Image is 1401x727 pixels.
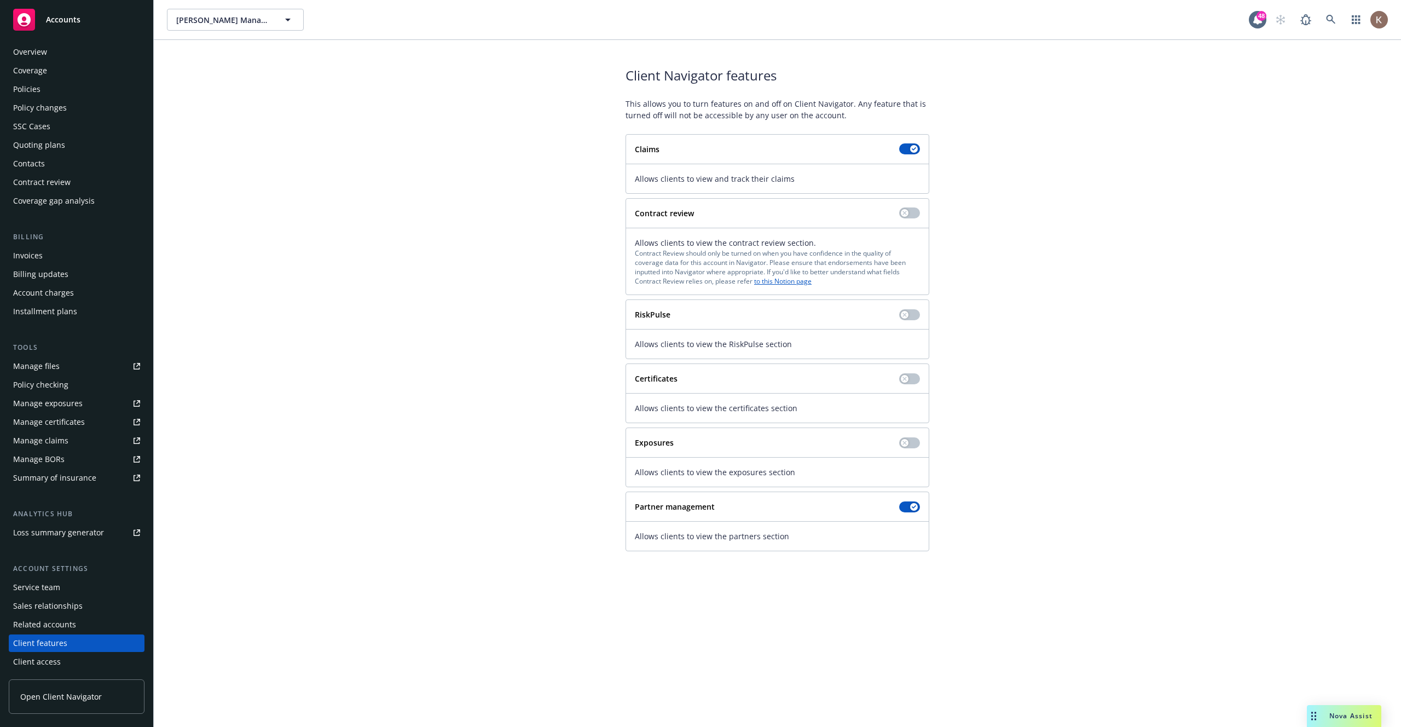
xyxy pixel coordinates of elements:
a: Installment plans [9,303,144,320]
div: Manage exposures [13,395,83,412]
a: Contacts [9,155,144,172]
strong: Claims [635,144,659,154]
div: Client features [13,634,67,652]
div: Client access [13,653,61,671]
div: Coverage [13,62,47,79]
a: Related accounts [9,616,144,633]
span: Nova Assist [1329,711,1373,720]
a: Loss summary generator [9,524,144,541]
div: Billing updates [13,266,68,283]
a: to this Notion page [754,276,812,286]
span: Allows clients to view and track their claims [635,173,920,184]
div: Summary of insurance [13,469,96,487]
strong: RiskPulse [635,309,670,320]
a: Manage certificates [9,413,144,431]
a: Manage files [9,357,144,375]
a: Sales relationships [9,597,144,615]
strong: Partner management [635,501,715,512]
a: Coverage gap analysis [9,192,144,210]
div: Policies [13,80,40,98]
div: Overview [13,43,47,61]
a: Client access [9,653,144,671]
div: Invoices [13,247,43,264]
div: Coverage gap analysis [13,192,95,210]
a: Search [1320,9,1342,31]
div: Sales relationships [13,597,83,615]
a: Policies [9,80,144,98]
div: Manage BORs [13,451,65,468]
a: Service team [9,579,144,596]
div: Policy checking [13,376,68,394]
div: Analytics hub [9,509,144,520]
div: Contacts [13,155,45,172]
a: Quoting plans [9,136,144,154]
div: Tools [9,342,144,353]
div: Allows clients to view the contract review section. [635,237,920,286]
a: Switch app [1345,9,1367,31]
a: Manage claims [9,432,144,449]
div: Drag to move [1307,705,1321,727]
button: Nova Assist [1307,705,1381,727]
a: Policy changes [9,99,144,117]
a: Invoices [9,247,144,264]
a: Policy checking [9,376,144,394]
div: Installment plans [13,303,77,320]
div: Manage files [13,357,60,375]
div: Billing [9,232,144,243]
img: photo [1370,11,1388,28]
span: Allows clients to view the RiskPulse section [635,338,920,350]
div: Loss summary generator [13,524,104,541]
a: Summary of insurance [9,469,144,487]
div: Contract Review should only be turned on when you have confidence in the quality of coverage data... [635,249,920,286]
a: Report a Bug [1295,9,1317,31]
div: Policy changes [13,99,67,117]
a: Manage BORs [9,451,144,468]
div: Related accounts [13,616,76,633]
a: Billing updates [9,266,144,283]
span: This allows you to turn features on and off on Client Navigator. Any feature that is turned off w... [626,98,929,121]
div: SSC Cases [13,118,50,135]
span: Client Navigator features [626,66,929,85]
div: Account charges [13,284,74,302]
span: Open Client Navigator [20,691,102,702]
div: Account settings [9,563,144,574]
div: 48 [1257,11,1266,21]
a: Client features [9,634,144,652]
a: Coverage [9,62,144,79]
button: [PERSON_NAME] Management Company [167,9,304,31]
span: [PERSON_NAME] Management Company [176,14,271,26]
span: Accounts [46,15,80,24]
strong: Exposures [635,437,674,448]
span: Allows clients to view the exposures section [635,466,920,478]
a: Accounts [9,4,144,35]
a: Overview [9,43,144,61]
a: Account charges [9,284,144,302]
span: Allows clients to view the partners section [635,530,920,542]
a: Start snowing [1270,9,1292,31]
strong: Certificates [635,373,678,384]
a: Contract review [9,174,144,191]
div: Quoting plans [13,136,65,154]
div: Service team [13,579,60,596]
span: Allows clients to view the certificates section [635,402,920,414]
a: Manage exposures [9,395,144,412]
strong: Contract review [635,208,694,218]
div: Contract review [13,174,71,191]
div: Manage certificates [13,413,85,431]
a: SSC Cases [9,118,144,135]
div: Manage claims [13,432,68,449]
